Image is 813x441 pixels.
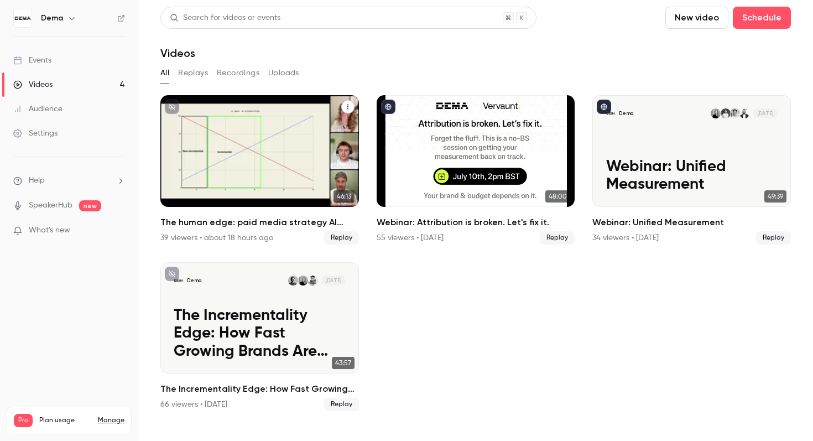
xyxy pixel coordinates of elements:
[730,108,740,118] img: Jonatan Ehn
[41,13,63,24] h6: Dema
[187,277,202,284] p: Dema
[98,416,124,425] a: Manage
[174,307,345,360] p: The Incrementality Edge: How Fast Growing Brands Are Scaling With DEMA, RideStore & Vervaunt
[711,108,721,118] img: Jessika Ödling
[217,64,259,82] button: Recordings
[308,276,317,286] img: Daniel Stremel
[178,64,208,82] button: Replays
[733,7,791,29] button: Schedule
[753,108,778,118] span: [DATE]
[377,95,575,245] li: Webinar: Attribution is broken. Let's fix it.
[764,190,786,203] span: 49:39
[333,190,355,203] span: 46:13
[377,232,444,243] div: 55 viewers • [DATE]
[721,108,731,118] img: Henrik Hoffman Kraft
[592,95,791,245] a: Webinar: Unified MeasurementDemaRudy RibardièreJonatan EhnHenrik Hoffman KraftJessika Ödling[DATE...
[545,190,570,203] span: 48:00
[29,175,45,186] span: Help
[377,95,575,245] a: 48:00Webinar: Attribution is broken. Let's fix it.55 viewers • [DATE]Replay
[79,200,101,211] span: new
[13,128,58,139] div: Settings
[756,231,791,245] span: Replay
[160,232,273,243] div: 39 viewers • about 18 hours ago
[13,103,62,115] div: Audience
[14,414,33,427] span: Pro
[160,95,791,411] ul: Videos
[160,95,359,245] a: 46:13The human edge: paid media strategy AI can’t replace39 viewers • about 18 hours agoReplay
[165,267,179,281] button: unpublished
[381,100,395,114] button: published
[592,216,791,229] h2: Webinar: Unified Measurement
[606,158,778,194] p: Webinar: Unified Measurement
[160,95,359,245] li: The human edge: paid media strategy AI can’t replace
[592,95,791,245] li: Webinar: Unified Measurement
[324,231,359,245] span: Replay
[160,216,359,229] h2: The human edge: paid media strategy AI can’t replace
[13,79,53,90] div: Videos
[665,7,728,29] button: New video
[298,276,308,286] img: Jessika Ödling
[288,276,298,286] img: Declan Etheridge
[160,382,359,396] h2: The Incrementality Edge: How Fast Growing Brands Are Scaling With DEMA, RideStore & Vervaunt
[14,9,32,27] img: Dema
[170,12,280,24] div: Search for videos or events
[160,46,195,60] h1: Videos
[39,416,91,425] span: Plan usage
[13,175,125,186] li: help-dropdown-opener
[29,225,70,236] span: What's new
[268,64,299,82] button: Uploads
[540,231,575,245] span: Replay
[160,262,359,412] li: The Incrementality Edge: How Fast Growing Brands Are Scaling With DEMA, RideStore & Vervaunt
[739,108,749,118] img: Rudy Ribardière
[160,64,169,82] button: All
[619,110,634,117] p: Dema
[332,357,355,369] span: 43:57
[377,216,575,229] h2: Webinar: Attribution is broken. Let's fix it.
[324,398,359,411] span: Replay
[321,276,346,286] span: [DATE]
[165,100,179,114] button: unpublished
[597,100,611,114] button: published
[29,200,72,211] a: SpeakerHub
[13,55,51,66] div: Events
[592,232,659,243] div: 34 viewers • [DATE]
[160,7,791,434] section: Videos
[160,262,359,412] a: The Incrementality Edge: How Fast Growing Brands Are Scaling With DEMA, RideStore & VervauntDemaD...
[160,399,227,410] div: 66 viewers • [DATE]
[112,226,125,236] iframe: Noticeable Trigger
